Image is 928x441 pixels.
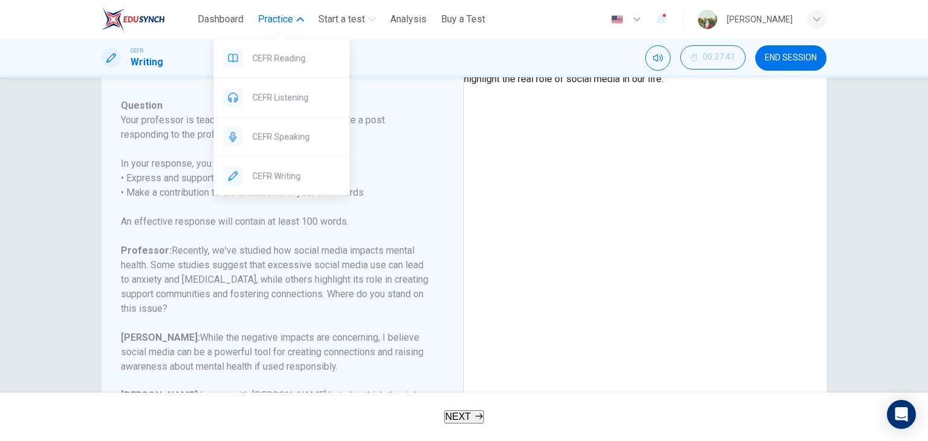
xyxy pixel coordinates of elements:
[121,243,430,316] h6: Recently, we've studied how social media impacts mental health. Some studies suggest that excessi...
[253,90,340,105] span: CEFR Listening
[703,53,735,62] span: 00:37:41
[121,332,200,343] b: [PERSON_NAME]:
[253,51,340,65] span: CEFR Reading
[121,113,430,142] h6: Your professor is teaching a class on Psychology. Write a post responding to the professor’s ques...
[445,411,471,422] span: NEXT
[130,55,163,69] h1: Writing
[101,7,165,31] img: ELTC logo
[258,12,293,27] span: Practice
[121,214,430,229] h6: An effective response will contain at least 100 words.
[214,78,350,117] div: CEFR Listening
[385,8,431,30] button: Analysis
[214,156,350,195] div: CEFR Writing
[698,10,717,29] img: Profile picture
[318,12,365,27] span: Start a test
[645,45,671,71] div: Mute
[121,156,430,200] h6: In your response, you should do the following: • Express and support your personal opinion • Make...
[121,330,430,374] h6: While the negative impacts are concerning, I believe social media can be a powerful tool for crea...
[121,390,200,401] b: [PERSON_NAME]:
[727,12,793,27] div: [PERSON_NAME]
[436,8,490,30] button: Buy a Test
[121,245,172,256] b: Professor:
[193,8,248,30] button: Dashboard
[441,12,485,27] span: Buy a Test
[444,410,485,423] button: NEXT
[680,45,746,71] div: Hide
[253,169,340,183] span: CEFR Writing
[121,98,430,113] h6: Question
[390,12,427,27] span: Analysis
[765,53,817,63] span: END SESSION
[314,8,381,30] button: Start a test
[887,400,916,429] div: Open Intercom Messenger
[253,129,340,144] span: CEFR Speaking
[101,7,193,31] a: ELTC logo
[121,388,430,432] h6: I agree with [PERSON_NAME] but also think the risks associated with social media are significant....
[610,15,625,24] img: en
[680,45,746,69] button: 00:37:41
[755,45,826,71] button: END SESSION
[130,47,143,55] span: CEFR
[253,8,309,30] button: Practice
[214,39,350,77] div: CEFR Reading
[198,12,243,27] span: Dashboard
[214,117,350,156] div: CEFR Speaking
